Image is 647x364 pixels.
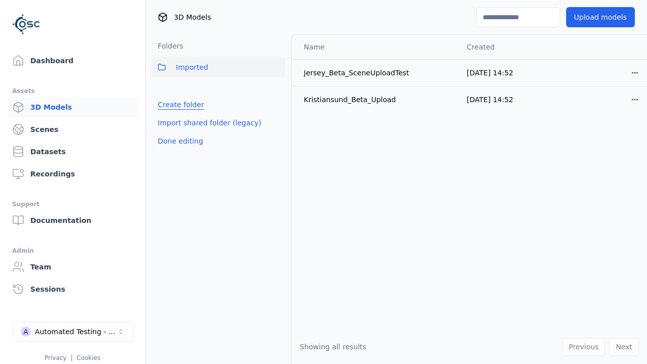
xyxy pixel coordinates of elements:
button: Import shared folder (legacy) [152,114,267,132]
a: Create folder [158,100,204,110]
a: Documentation [8,210,137,231]
span: [DATE] 14:52 [467,96,513,104]
div: Jersey_Beta_SceneUploadTest [304,68,450,78]
th: Name [292,35,458,59]
a: Import shared folder (legacy) [158,118,261,128]
span: [DATE] 14:52 [467,69,513,77]
a: Datasets [8,142,137,162]
span: 3D Models [174,12,211,22]
th: Created [458,35,553,59]
div: A [21,327,31,337]
a: 3D Models [8,97,137,117]
div: Assets [12,85,133,97]
span: Showing all results [300,343,366,351]
h3: Folders [152,41,183,51]
span: | [71,354,73,361]
div: Support [12,198,133,210]
div: Automated Testing - Playwright [35,327,117,337]
a: Cookies [77,354,101,361]
div: Kristiansund_Beta_Upload [304,95,450,105]
a: Team [8,257,137,277]
img: Logo [12,10,40,38]
button: Select a workspace [12,322,133,342]
a: Sessions [8,279,137,299]
a: Dashboard [8,51,137,71]
button: Upload models [566,7,635,27]
button: Create folder [152,96,210,114]
button: Done editing [152,132,209,150]
a: Privacy [44,354,66,361]
a: Recordings [8,164,137,184]
span: Imported [176,61,208,73]
div: Admin [12,245,133,257]
a: Scenes [8,119,137,140]
button: Imported [152,57,285,77]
